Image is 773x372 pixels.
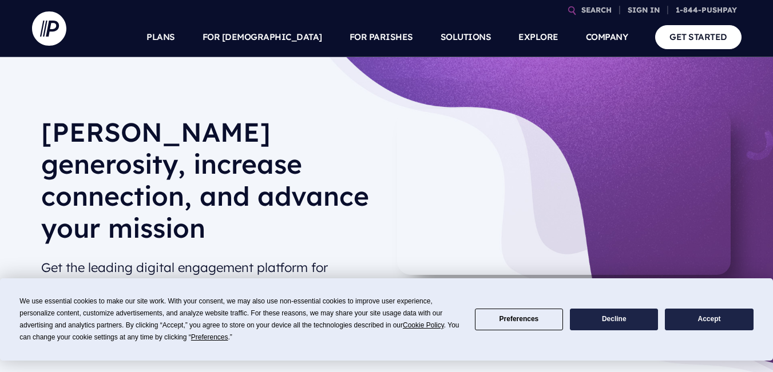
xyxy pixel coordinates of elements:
[41,116,378,253] h1: [PERSON_NAME] generosity, increase connection, and advance your mission
[146,17,175,57] a: PLANS
[518,17,558,57] a: EXPLORE
[655,25,742,49] a: GET STARTED
[350,17,413,57] a: FOR PARISHES
[41,254,378,299] h2: Get the leading digital engagement platform for [DEMOGRAPHIC_DATA] and parishes.
[191,333,228,341] span: Preferences
[665,309,753,331] button: Accept
[203,17,322,57] a: FOR [DEMOGRAPHIC_DATA]
[441,17,491,57] a: SOLUTIONS
[586,17,628,57] a: COMPANY
[475,309,563,331] button: Preferences
[570,309,658,331] button: Decline
[403,321,444,329] span: Cookie Policy
[19,295,461,343] div: We use essential cookies to make our site work. With your consent, we may also use non-essential ...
